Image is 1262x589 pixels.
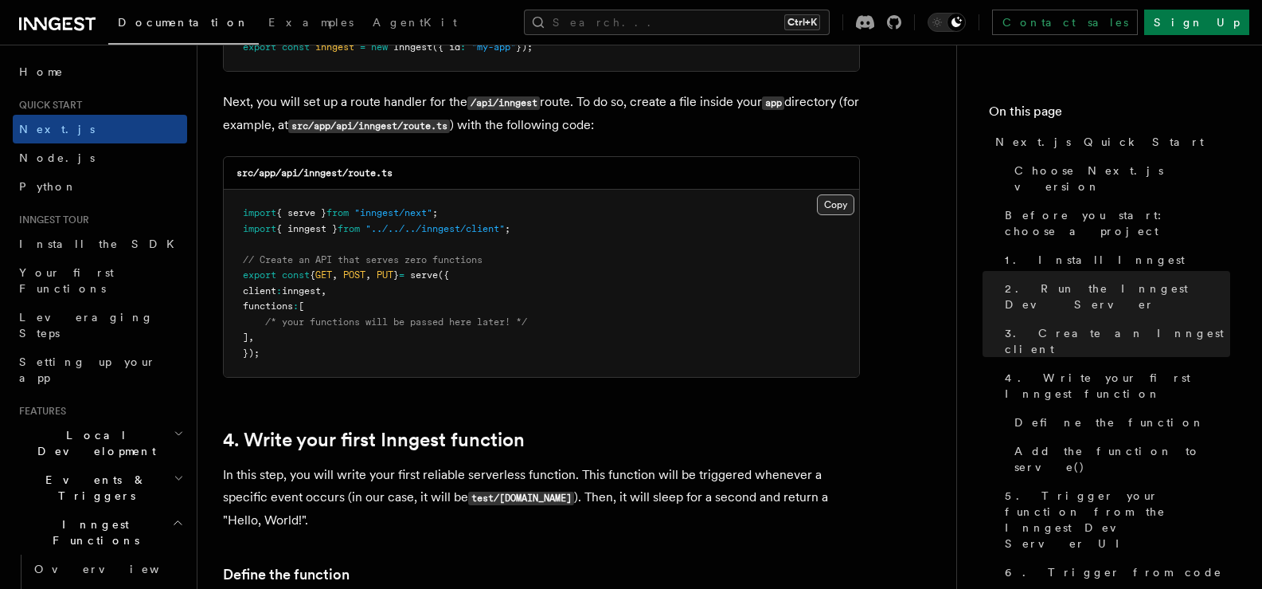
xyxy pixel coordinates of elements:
[13,115,187,143] a: Next.js
[393,269,399,281] span: }
[326,207,349,218] span: from
[468,492,574,505] code: test/[DOMAIN_NAME]
[332,269,338,281] span: ,
[365,269,371,281] span: ,
[13,472,174,504] span: Events & Triggers
[13,421,187,465] button: Local Development
[524,10,830,35] button: Search...Ctrl+K
[762,96,784,110] code: app
[19,151,95,164] span: Node.js
[998,245,1230,274] a: 1. Install Inngest
[118,16,249,29] span: Documentation
[354,207,432,218] span: "inngest/next"
[243,285,276,296] span: client
[1005,370,1230,402] span: 4. Write your first Inngest function
[282,285,321,296] span: inngest
[1144,10,1249,35] a: Sign Up
[19,123,95,135] span: Next.js
[995,134,1204,150] span: Next.js Quick Start
[998,319,1230,363] a: 3. Create an Inngest client
[243,254,483,265] span: // Create an API that serves zero functions
[259,5,363,43] a: Examples
[992,10,1138,35] a: Contact sales
[265,316,527,328] span: /* your functions will be passed here later! */
[310,269,315,281] span: {
[223,429,525,451] a: 4. Write your first Inngest function
[1005,564,1222,580] span: 6. Trigger from code
[223,563,350,586] a: Define the function
[19,180,77,193] span: Python
[223,464,860,532] p: In this step, you will write your first reliable serverless function. This function will be trigg...
[338,223,360,234] span: from
[1005,207,1230,239] span: Before you start: choose a project
[19,64,64,80] span: Home
[288,120,450,133] code: src/app/api/inngest/route.ts
[243,332,248,343] span: ]
[928,13,966,32] button: Toggle dark mode
[1005,252,1185,268] span: 1. Install Inngest
[13,143,187,172] a: Node.js
[34,563,198,575] span: Overview
[467,96,540,110] code: /api/inngest
[13,465,187,510] button: Events & Triggers
[784,14,820,30] kbd: Ctrl+K
[108,5,259,45] a: Documentation
[998,558,1230,587] a: 6. Trigger from code
[505,223,510,234] span: ;
[243,207,276,218] span: import
[293,300,299,312] span: :
[13,172,187,201] a: Python
[13,427,174,459] span: Local Development
[365,223,505,234] span: "../../../inngest/client"
[410,269,438,281] span: serve
[315,41,354,53] span: inngest
[243,41,276,53] span: export
[268,16,354,29] span: Examples
[989,128,1230,156] a: Next.js Quick Start
[28,555,187,583] a: Overview
[243,300,293,312] span: functions
[432,41,460,53] span: ({ id
[13,348,187,392] a: Setting up your app
[998,201,1230,245] a: Before you start: choose a project
[19,266,114,295] span: Your first Functions
[998,363,1230,408] a: 4. Write your first Inngest function
[321,285,326,296] span: ,
[19,311,154,340] span: Leveraging Steps
[1014,163,1230,194] span: Choose Next.js version
[282,41,310,53] span: const
[13,214,89,226] span: Inngest tour
[13,516,172,548] span: Inngest Functions
[315,269,332,281] span: GET
[516,41,533,53] span: });
[998,274,1230,319] a: 2. Run the Inngest Dev Server
[1008,408,1230,437] a: Define the function
[438,269,449,281] span: ({
[989,102,1230,128] h4: On this page
[1008,156,1230,201] a: Choose Next.js version
[19,238,184,250] span: Install the SDK
[13,303,187,348] a: Leveraging Steps
[13,230,187,258] a: Install the SDK
[299,300,304,312] span: [
[236,167,393,179] code: src/app/api/inngest/route.ts
[19,355,156,384] span: Setting up your app
[276,207,326,218] span: { serve }
[13,57,187,86] a: Home
[343,269,365,281] span: POST
[817,194,854,215] button: Copy
[13,258,187,303] a: Your first Functions
[1008,437,1230,481] a: Add the function to serve()
[223,91,860,137] p: Next, you will set up a route handler for the route. To do so, create a file inside your director...
[1014,414,1205,430] span: Define the function
[432,207,438,218] span: ;
[460,41,466,53] span: :
[282,269,310,281] span: const
[371,41,388,53] span: new
[363,5,467,43] a: AgentKit
[377,269,393,281] span: PUT
[13,510,187,555] button: Inngest Functions
[13,99,82,112] span: Quick start
[13,405,66,418] span: Features
[393,41,432,53] span: Inngest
